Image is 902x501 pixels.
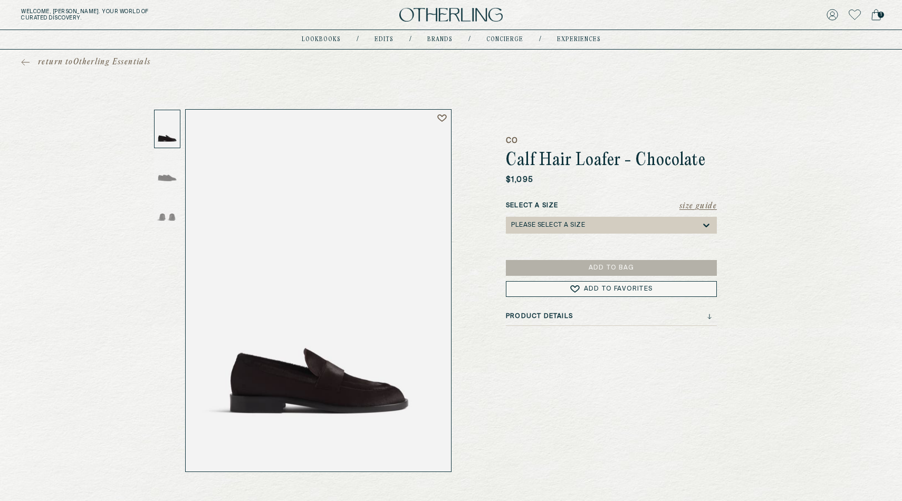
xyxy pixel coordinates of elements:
[427,37,453,42] a: Brands
[357,35,359,44] div: /
[506,281,717,297] button: Add to Favorites
[21,8,279,21] h5: Welcome, [PERSON_NAME] . Your world of curated discovery.
[486,37,523,42] a: concierge
[399,8,503,22] img: logo
[409,35,411,44] div: /
[506,136,717,146] h5: CO
[186,110,451,471] img: Calf Hair Loafer - Chocolate
[871,7,881,22] a: 1
[375,37,394,42] a: Edits
[878,12,884,18] span: 1
[38,57,151,68] span: return to Otherling Essentials
[154,189,180,227] img: Thumbnail 3
[468,35,471,44] div: /
[584,286,652,292] span: Add to Favorites
[679,201,717,211] button: Size Guide
[506,260,717,276] button: Add to Bag
[154,149,180,188] img: Thumbnail 2
[557,37,601,42] a: experiences
[21,57,151,68] a: return toOtherling Essentials
[506,313,573,320] h3: Product Details
[506,201,717,210] label: Select a Size
[302,37,341,42] a: lookbooks
[511,221,585,229] div: Please select a Size
[506,151,717,170] h1: Calf Hair Loafer - Chocolate
[539,35,541,44] div: /
[506,175,533,185] p: $1,095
